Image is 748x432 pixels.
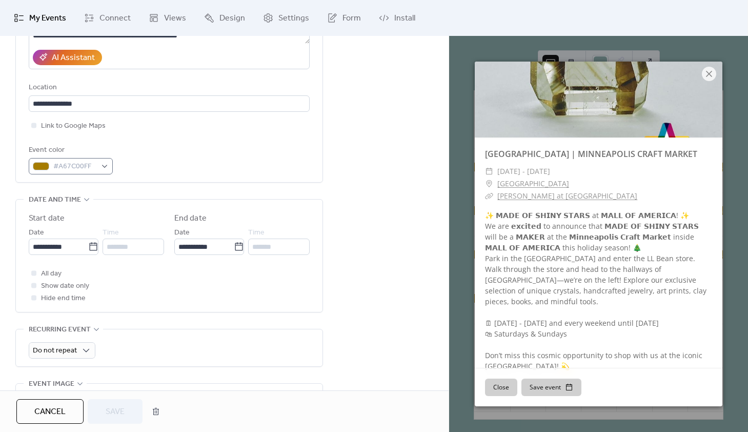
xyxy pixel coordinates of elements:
[29,378,74,390] span: Event image
[29,194,81,206] span: Date and time
[29,212,65,225] div: Start date
[278,12,309,25] span: Settings
[164,12,186,25] span: Views
[29,144,111,156] div: Event color
[52,52,95,64] div: AI Assistant
[16,399,84,424] button: Cancel
[485,190,493,202] div: ​
[497,191,637,201] a: [PERSON_NAME] at [GEOGRAPHIC_DATA]
[342,12,361,25] span: Form
[41,268,62,280] span: All day
[521,379,581,396] button: Save event
[53,161,96,173] span: #A67C00FF
[33,50,102,65] button: AI Assistant
[29,324,91,336] span: Recurring event
[485,379,517,396] button: Close
[196,4,253,32] a: Design
[497,165,550,178] span: [DATE] - [DATE]
[255,4,317,32] a: Settings
[76,4,138,32] a: Connect
[485,148,697,160] a: [GEOGRAPHIC_DATA] | MINNEAPOLIS CRAFT MARKET
[29,82,308,94] div: Location
[319,4,369,32] a: Form
[248,227,265,239] span: Time
[34,406,66,418] span: Cancel
[103,227,119,239] span: Time
[41,292,86,305] span: Hide end time
[371,4,423,32] a: Install
[6,4,74,32] a: My Events
[485,178,493,190] div: ​
[485,165,493,178] div: ​
[394,12,415,25] span: Install
[174,227,190,239] span: Date
[29,12,66,25] span: My Events
[141,4,194,32] a: Views
[33,344,77,358] span: Do not repeat
[99,12,131,25] span: Connect
[497,178,569,190] a: [GEOGRAPHIC_DATA]
[475,210,722,371] div: ✨ 𝗠𝗔𝗗𝗘 𝗢𝗙 𝗦𝗛𝗜𝗡𝗬 𝗦𝗧𝗔𝗥𝗦 at 𝗠𝗔𝗟𝗟 𝗢𝗙 𝗔𝗠𝗘𝗥𝗜𝗖𝗔! ✨ We are 𝗲𝘅𝗰𝗶𝘁𝗲𝗱 to announce that 𝗠𝗔𝗗𝗘 𝗢𝗙 𝗦𝗛𝗜𝗡𝗬 𝗦𝗧𝗔𝗥𝗦 w...
[41,280,89,292] span: Show date only
[29,227,44,239] span: Date
[41,120,106,132] span: Link to Google Maps
[219,12,245,25] span: Design
[174,212,207,225] div: End date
